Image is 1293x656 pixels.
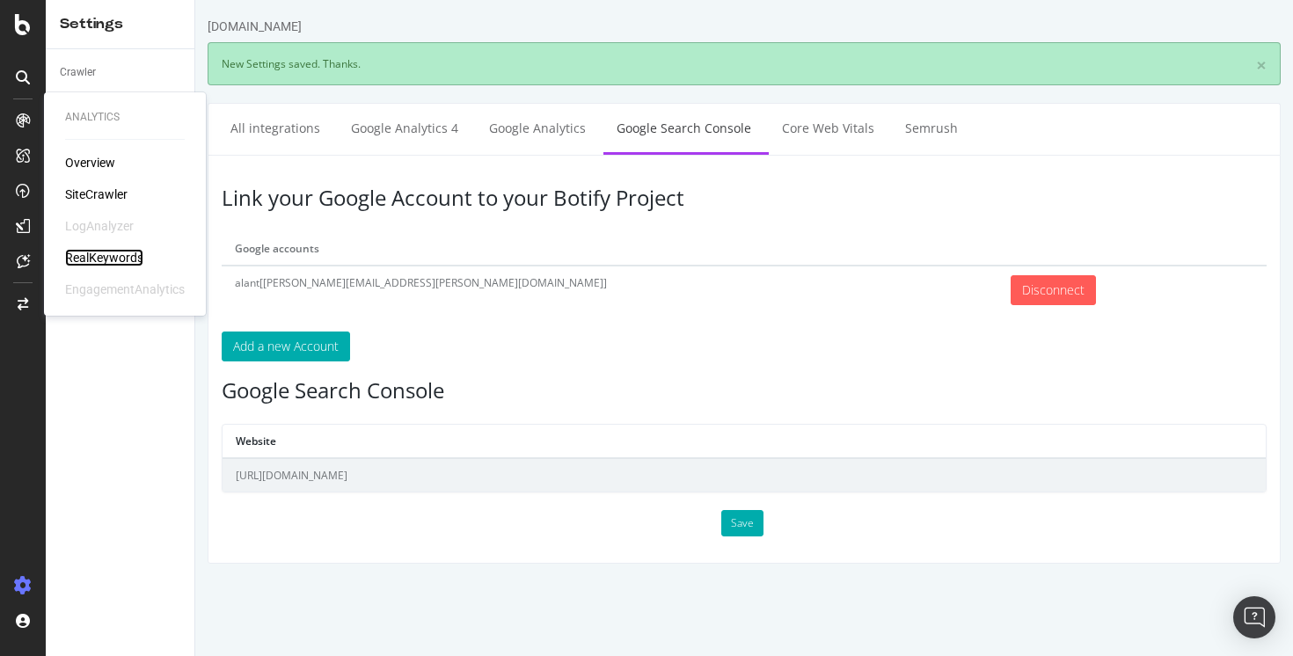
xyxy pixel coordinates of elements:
a: RealKeywords [65,249,143,266]
a: All integrations [22,104,138,152]
th: Google accounts [26,232,802,266]
a: Google Analytics 4 [142,104,276,152]
div: [DOMAIN_NAME] [12,18,106,35]
h3: Link your Google Account to your Botify Project [26,186,1071,209]
th: Website [27,425,1070,458]
div: LogAnalyzer [65,217,134,235]
h3: Google Search Console [26,379,1071,402]
div: New Settings saved. Thanks. [12,42,1085,85]
div: Settings [60,14,180,34]
button: Save [526,510,568,536]
div: Analytics [65,110,185,125]
div: Keywords [60,89,106,107]
a: × [1061,56,1071,75]
a: Google Search Console [408,104,569,152]
a: SiteCrawler [65,186,128,203]
div: EngagementAnalytics [65,281,185,298]
div: Open Intercom Messenger [1233,596,1275,638]
a: Semrush [697,104,776,152]
a: Crawler [60,63,182,82]
a: Core Web Vitals [573,104,692,152]
td: [URL][DOMAIN_NAME] [27,458,1070,492]
td: alant[[PERSON_NAME][EMAIL_ADDRESS][PERSON_NAME][DOMAIN_NAME]] [26,266,802,314]
input: Disconnect [815,275,901,305]
a: Overview [65,154,115,171]
button: Add a new Account [26,332,155,361]
a: Google Analytics [281,104,404,152]
div: Crawler [60,63,96,82]
a: Keywords [60,89,182,107]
